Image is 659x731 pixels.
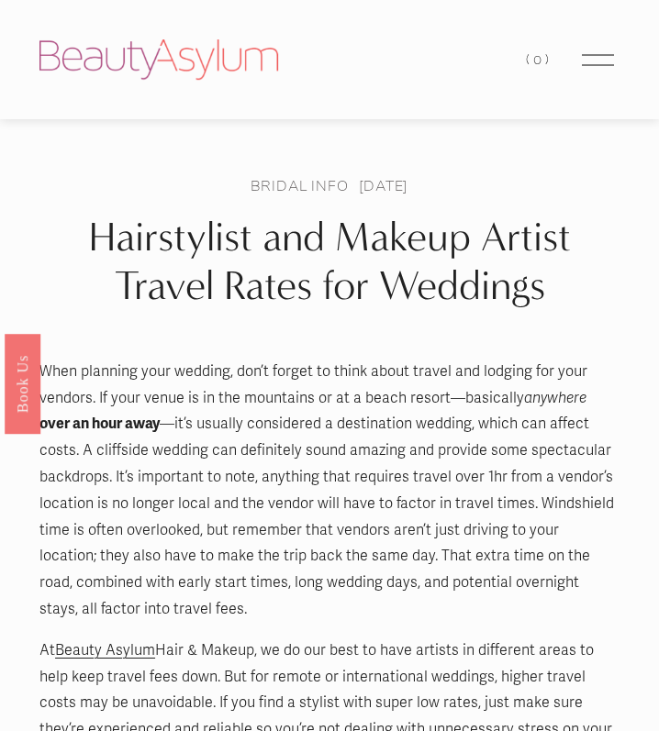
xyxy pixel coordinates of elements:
a: 0 items in cart [526,48,552,72]
p: When planning your wedding, don’t forget to think about travel and lodging for your vendors. If y... [39,359,620,623]
span: ) [545,51,553,68]
a: Bridal Info [251,175,349,195]
span: [DATE] [359,175,409,195]
strong: over an hour away [39,415,160,433]
span: ( [526,51,533,68]
a: Beauty Asylum [55,641,155,659]
h1: Hairstylist and Makeup Artist Travel Rates for Weddings [39,213,620,311]
em: anywhere [524,389,586,407]
span: 0 [533,51,545,68]
a: Book Us [5,333,40,433]
img: Beauty Asylum | Bridal Hair &amp; Makeup Charlotte &amp; Atlanta [39,39,278,80]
